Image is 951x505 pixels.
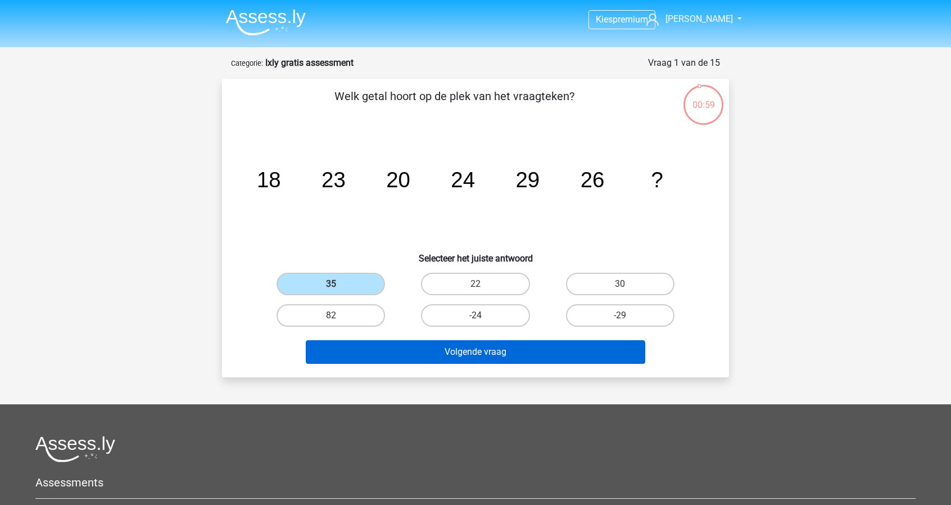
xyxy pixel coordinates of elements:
[566,273,674,295] label: 30
[581,168,605,192] tspan: 26
[277,273,385,295] label: 35
[265,57,354,68] strong: Ixly gratis assessment
[651,168,663,192] tspan: ?
[665,13,733,24] span: [PERSON_NAME]
[226,9,306,35] img: Assessly
[648,56,720,70] div: Vraag 1 van de 15
[35,476,916,489] h5: Assessments
[421,273,529,295] label: 22
[257,168,281,192] tspan: 18
[613,14,648,25] span: premium
[515,168,540,192] tspan: 29
[596,14,613,25] span: Kies
[451,168,475,192] tspan: 24
[240,244,711,264] h6: Selecteer het juiste antwoord
[240,88,669,121] p: Welk getal hoort op de plek van het vraagteken?
[421,304,529,327] label: -24
[682,84,724,112] div: 00:59
[231,59,263,67] small: Categorie:
[321,168,346,192] tspan: 23
[642,12,734,26] a: [PERSON_NAME]
[566,304,674,327] label: -29
[589,12,655,27] a: Kiespremium
[386,168,410,192] tspan: 20
[277,304,385,327] label: 82
[306,340,646,364] button: Volgende vraag
[35,436,115,462] img: Assessly logo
